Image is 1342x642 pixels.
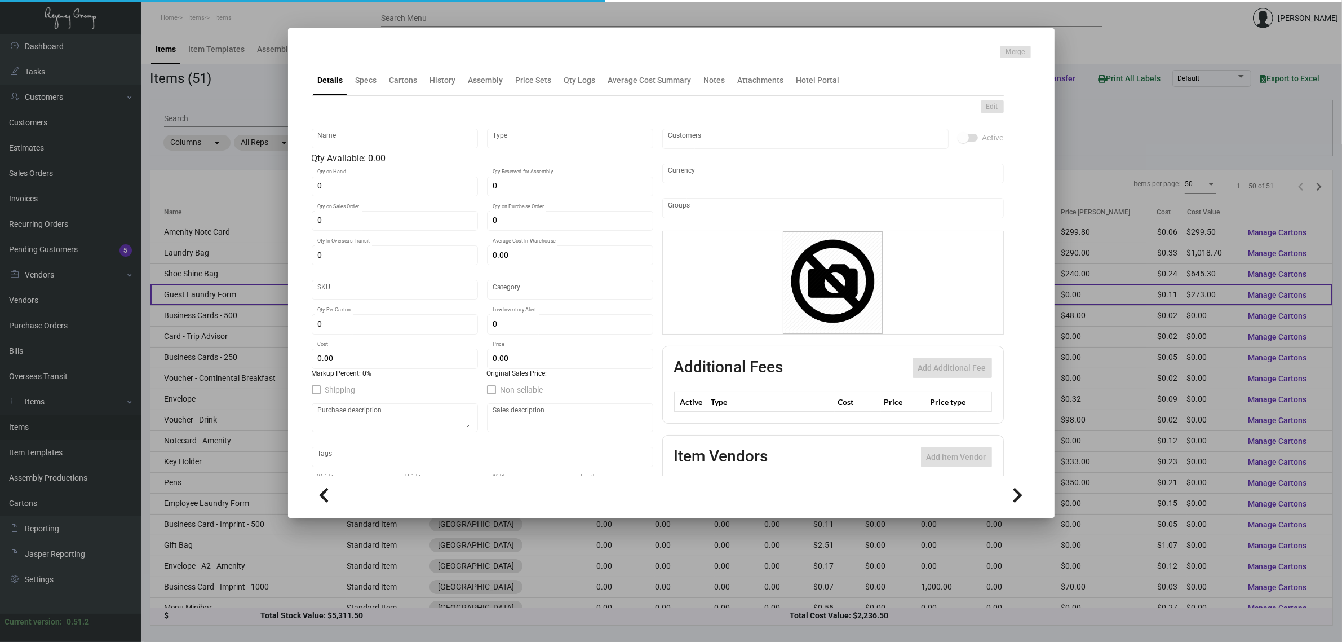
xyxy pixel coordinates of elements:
th: Price [881,392,927,412]
div: Attachments [738,74,784,86]
th: Price type [927,392,978,412]
span: Edit [986,102,998,112]
input: Add new.. [668,134,942,143]
button: Add Additional Fee [913,358,992,378]
th: Active [674,392,708,412]
div: Details [318,74,343,86]
span: Add item Vendor [927,452,986,461]
button: Add item Vendor [921,447,992,467]
div: Qty Available: 0.00 [312,152,653,165]
span: Non-sellable [501,383,543,397]
div: Hotel Portal [796,74,840,86]
span: Shipping [325,383,356,397]
span: Merge [1006,47,1025,57]
div: Qty Logs [564,74,596,86]
h2: Additional Fees [674,358,783,378]
div: Cartons [389,74,418,86]
span: Active [982,131,1004,144]
div: Average Cost Summary [608,74,692,86]
input: Add new.. [668,204,998,213]
div: Notes [704,74,725,86]
button: Edit [981,100,1004,113]
div: Assembly [468,74,503,86]
div: Specs [356,74,377,86]
button: Merge [1000,46,1031,58]
h2: Item Vendors [674,447,768,467]
span: Add Additional Fee [918,363,986,372]
div: Price Sets [516,74,552,86]
div: Current version: [5,616,62,628]
div: History [430,74,456,86]
div: 0.51.2 [67,616,89,628]
th: Type [708,392,835,412]
th: Cost [835,392,881,412]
